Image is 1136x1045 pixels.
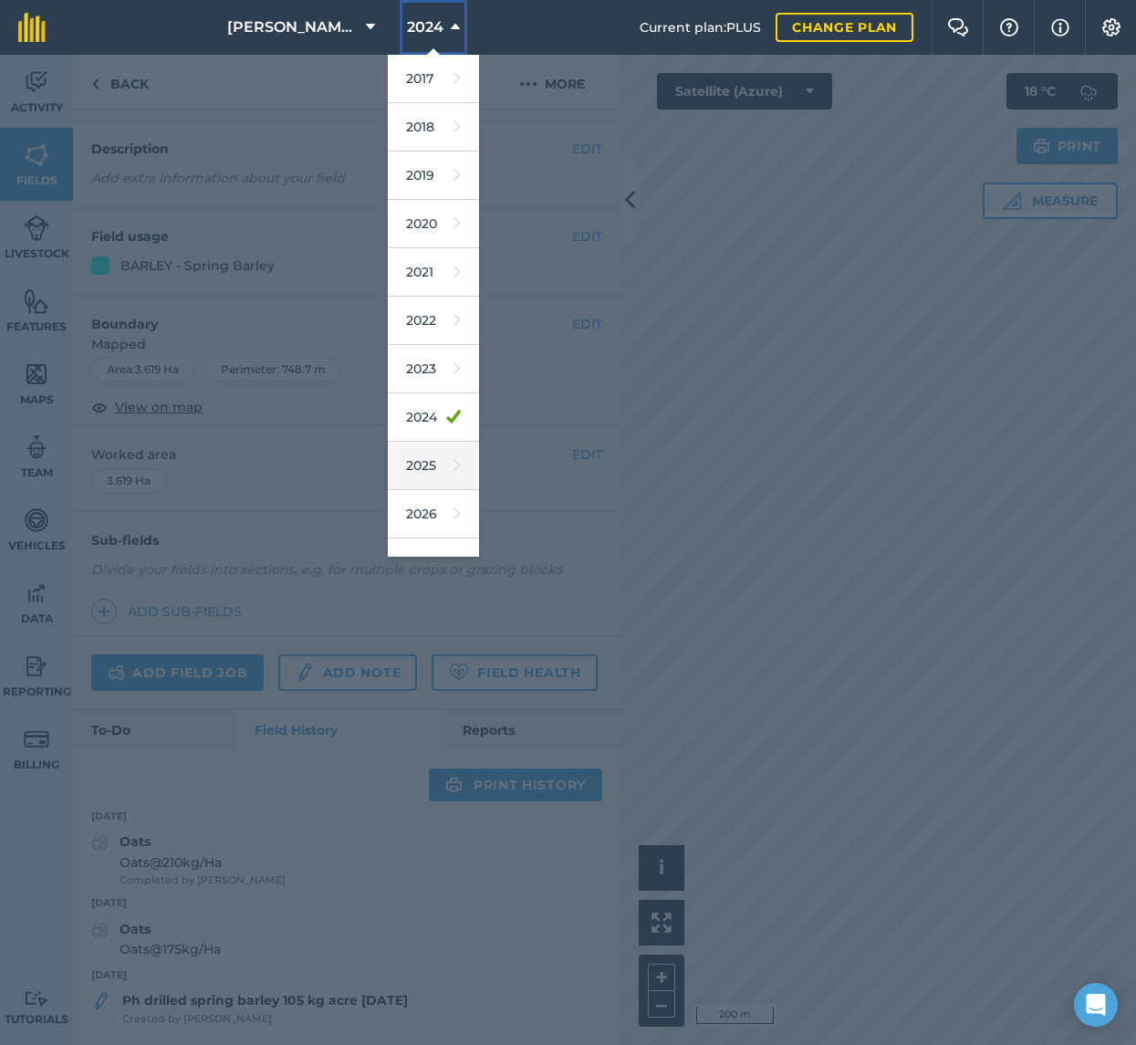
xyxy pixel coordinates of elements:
a: 2026 [388,490,479,538]
a: 2024 [388,393,479,442]
img: fieldmargin Logo [18,13,46,42]
a: 2027 [388,538,479,587]
a: Change plan [776,13,913,42]
span: Current plan : PLUS [640,17,761,37]
a: 2017 [388,55,479,103]
div: Open Intercom Messenger [1074,983,1118,1027]
a: 2018 [388,103,479,152]
img: svg+xml;base64,PHN2ZyB4bWxucz0iaHR0cDovL3d3dy53My5vcmcvMjAwMC9zdmciIHdpZHRoPSIxNyIgaGVpZ2h0PSIxNy... [1051,16,1069,38]
img: A question mark icon [998,18,1020,37]
span: [PERSON_NAME] LTD [227,16,359,38]
a: 2020 [388,200,479,248]
a: 2023 [388,345,479,393]
img: Two speech bubbles overlapping with the left bubble in the forefront [947,18,969,37]
a: 2019 [388,152,479,200]
span: 2024 [407,16,443,38]
a: 2021 [388,248,479,297]
img: A cog icon [1100,18,1122,37]
a: 2025 [388,442,479,490]
a: 2022 [388,297,479,345]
